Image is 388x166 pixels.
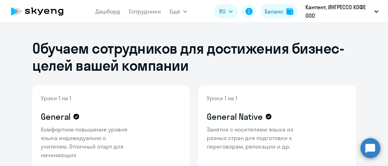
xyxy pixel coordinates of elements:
a: Сотрудники [129,8,161,15]
h1: Обучаем сотрудников для достижения бизнес-целей вашей компании [32,40,356,74]
span: RU [219,7,226,16]
button: Балансbalance [260,4,298,18]
button: Кантент, ИНГРЕССО КОФЕ ООО [302,3,382,20]
span: Ещё [170,7,180,16]
p: Кантент, ИНГРЕССО КОФЕ ООО [305,3,371,20]
a: Дашборд [95,8,120,15]
p: Занятия с носителями языка из разных стран для подготовки к переговорам, релокации и др. [207,125,299,151]
p: Комфортное повышение уровня языка индивидуально с учителем. Отличный старт для начинающих [41,125,133,159]
p: Уроки 1 на 1 [207,94,299,102]
h4: General Native [207,111,263,122]
h4: General [41,111,71,122]
button: RU [214,4,238,18]
p: Уроки 1 на 1 [41,94,133,102]
div: Баланс [265,7,283,16]
img: balance [286,8,293,15]
button: Ещё [170,4,187,18]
